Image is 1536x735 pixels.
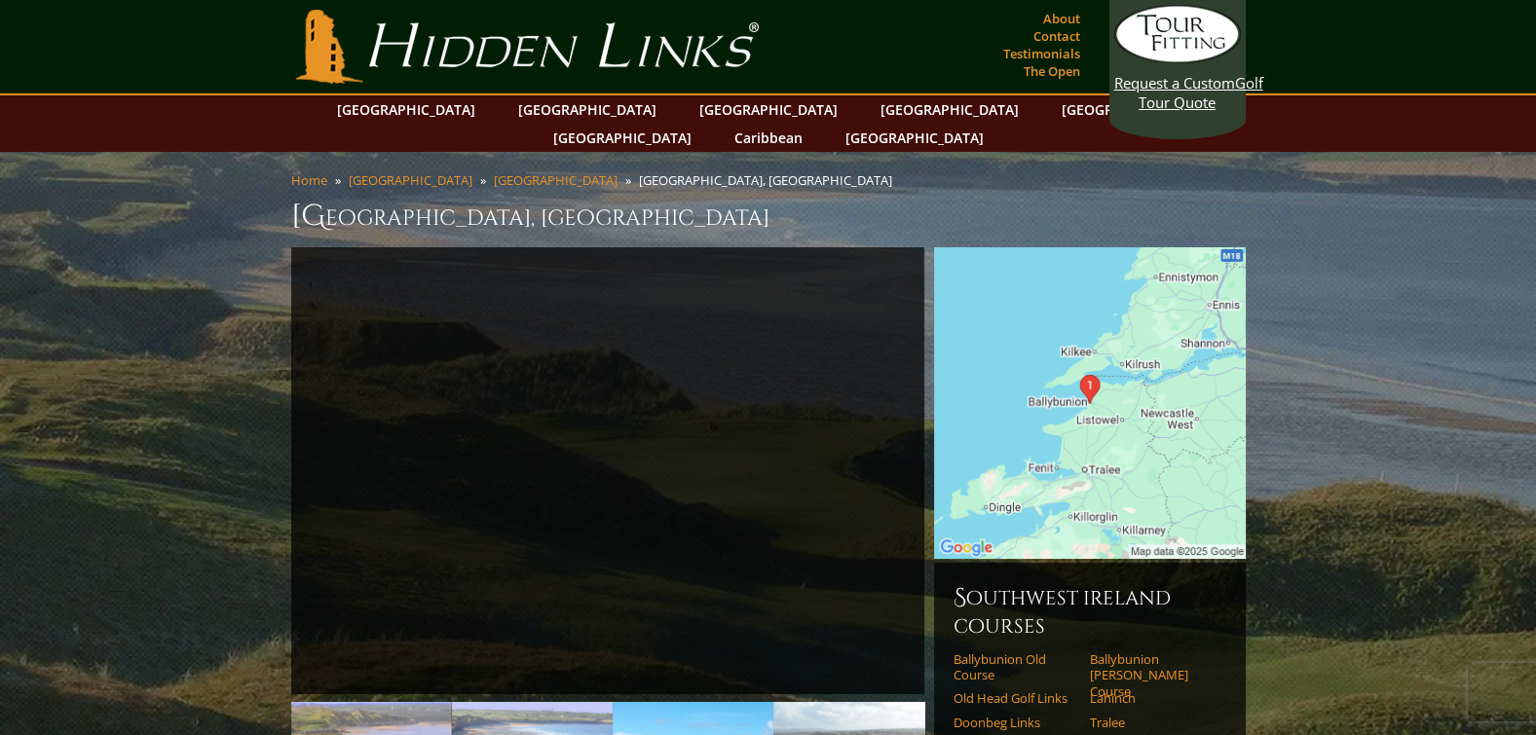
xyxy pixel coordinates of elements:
[871,95,1029,124] a: [GEOGRAPHIC_DATA]
[725,124,812,152] a: Caribbean
[543,124,701,152] a: [GEOGRAPHIC_DATA]
[998,40,1085,67] a: Testimonials
[1052,95,1210,124] a: [GEOGRAPHIC_DATA]
[1089,690,1213,706] a: Lahinch
[291,171,327,189] a: Home
[954,690,1077,706] a: Old Head Golf Links
[1019,57,1085,85] a: The Open
[690,95,847,124] a: [GEOGRAPHIC_DATA]
[1114,5,1241,112] a: Request a CustomGolf Tour Quote
[327,95,485,124] a: [GEOGRAPHIC_DATA]
[954,715,1077,730] a: Doonbeg Links
[954,651,1077,683] a: Ballybunion Old Course
[836,124,993,152] a: [GEOGRAPHIC_DATA]
[639,171,900,189] li: [GEOGRAPHIC_DATA], [GEOGRAPHIC_DATA]
[508,95,666,124] a: [GEOGRAPHIC_DATA]
[934,247,1246,559] img: Google Map of Sandhill Rd, Ballybunnion, Co. Kerry, Ireland
[1089,715,1213,730] a: Tralee
[1114,73,1235,92] span: Request a Custom
[291,197,1246,236] h1: [GEOGRAPHIC_DATA], [GEOGRAPHIC_DATA]
[1089,651,1213,699] a: Ballybunion [PERSON_NAME] Course
[954,582,1226,640] h6: Southwest Ireland Courses
[1038,5,1085,32] a: About
[349,171,472,189] a: [GEOGRAPHIC_DATA]
[494,171,618,189] a: [GEOGRAPHIC_DATA]
[1029,22,1085,50] a: Contact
